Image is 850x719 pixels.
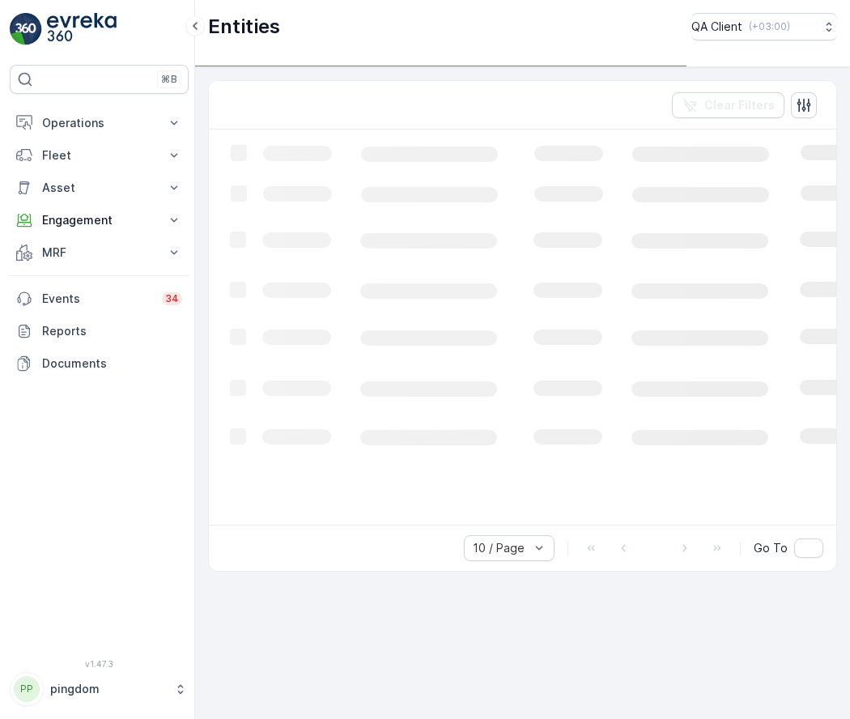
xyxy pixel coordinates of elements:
button: Clear Filters [672,92,784,118]
button: Asset [10,172,189,204]
p: pingdom [50,681,166,697]
a: Reports [10,315,189,347]
span: v 1.47.3 [10,659,189,669]
p: MRF [42,245,156,261]
button: Engagement [10,204,189,236]
p: Documents [42,355,182,372]
p: Asset [42,180,156,196]
button: MRF [10,236,189,269]
p: Operations [42,115,156,131]
div: PP [14,676,40,702]
p: ⌘B [161,73,177,86]
p: Fleet [42,147,156,164]
p: Events [42,291,152,307]
p: Clear Filters [704,97,775,113]
p: Entities [208,14,280,40]
button: PPpingdom [10,672,189,706]
span: Go To [754,540,788,556]
p: Engagement [42,212,156,228]
p: QA Client [691,19,742,35]
a: Events34 [10,283,189,315]
a: Documents [10,347,189,380]
button: Operations [10,107,189,139]
button: QA Client(+03:00) [691,13,837,40]
p: ( +03:00 ) [749,20,790,33]
img: logo [10,13,42,45]
button: Fleet [10,139,189,172]
p: 34 [165,292,179,305]
img: logo_light-DOdMpM7g.png [47,13,117,45]
p: Reports [42,323,182,339]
